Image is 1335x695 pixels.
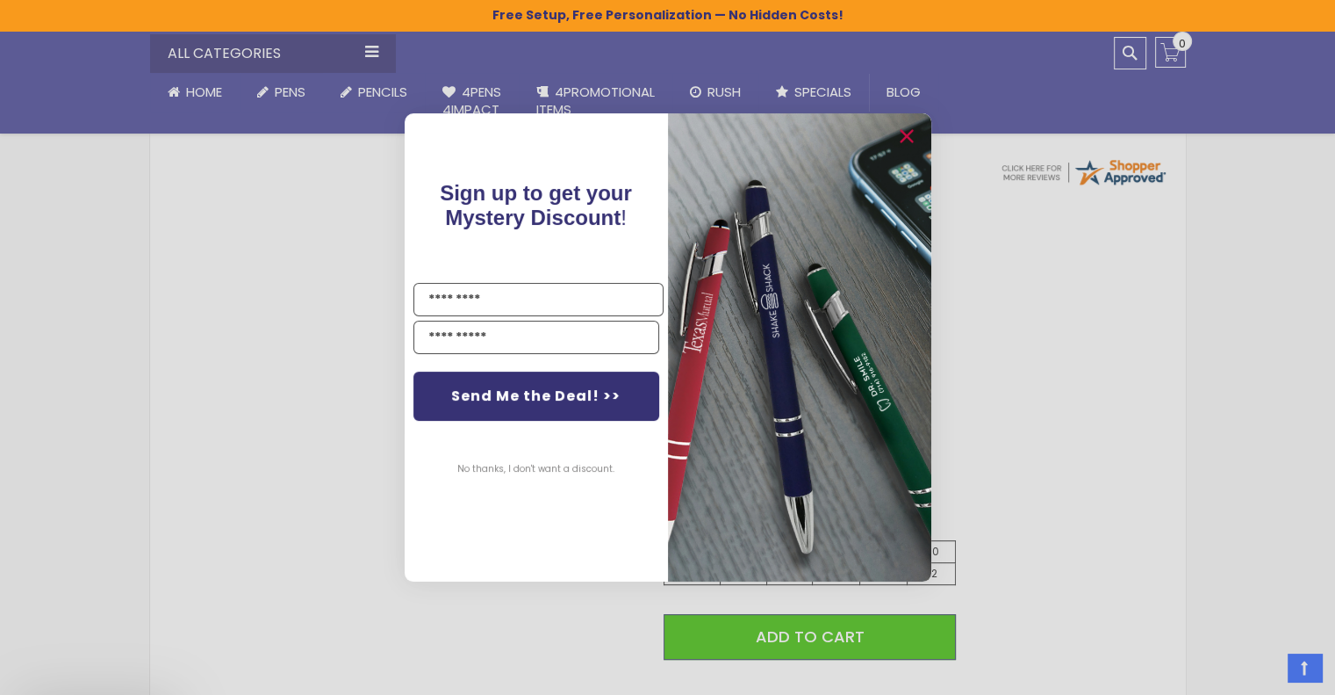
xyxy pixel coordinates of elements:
button: Send Me the Deal! >> [413,372,659,421]
button: No thanks, I don't want a discount. [449,447,623,491]
button: Close dialog [893,122,921,150]
span: Sign up to get your Mystery Discount [440,181,632,229]
span: ! [440,181,632,229]
img: 081b18bf-2f98-4675-a917-09431eb06994.jpeg [668,113,931,582]
iframe: Google Customer Reviews [1190,648,1335,695]
input: YOUR EMAIL [413,321,659,354]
